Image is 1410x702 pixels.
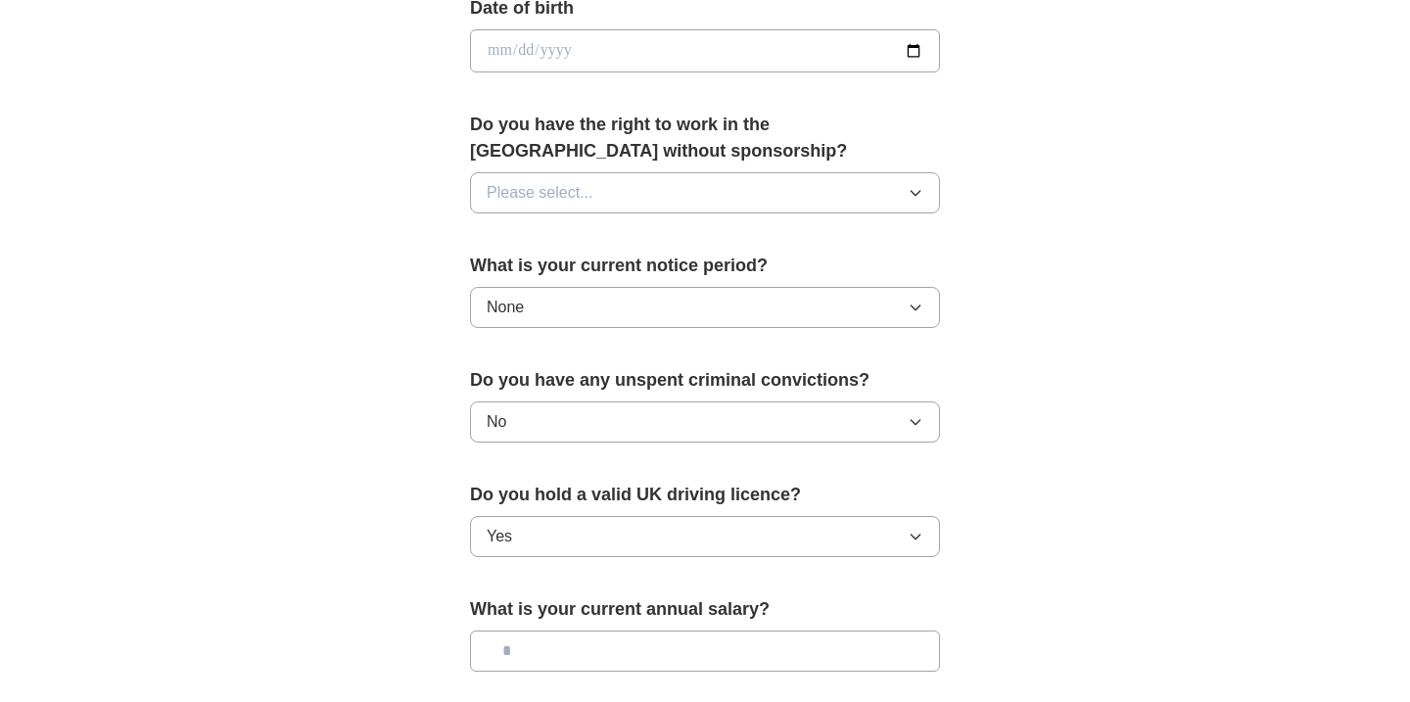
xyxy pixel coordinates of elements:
span: Yes [487,525,512,548]
label: What is your current notice period? [470,253,940,279]
span: No [487,410,506,434]
label: Do you have the right to work in the [GEOGRAPHIC_DATA] without sponsorship? [470,112,940,164]
span: Please select... [487,181,593,205]
button: None [470,287,940,328]
button: Yes [470,516,940,557]
span: None [487,296,524,319]
label: What is your current annual salary? [470,596,940,623]
label: Do you hold a valid UK driving licence? [470,482,940,508]
label: Do you have any unspent criminal convictions? [470,367,940,394]
button: Please select... [470,172,940,213]
button: No [470,401,940,443]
